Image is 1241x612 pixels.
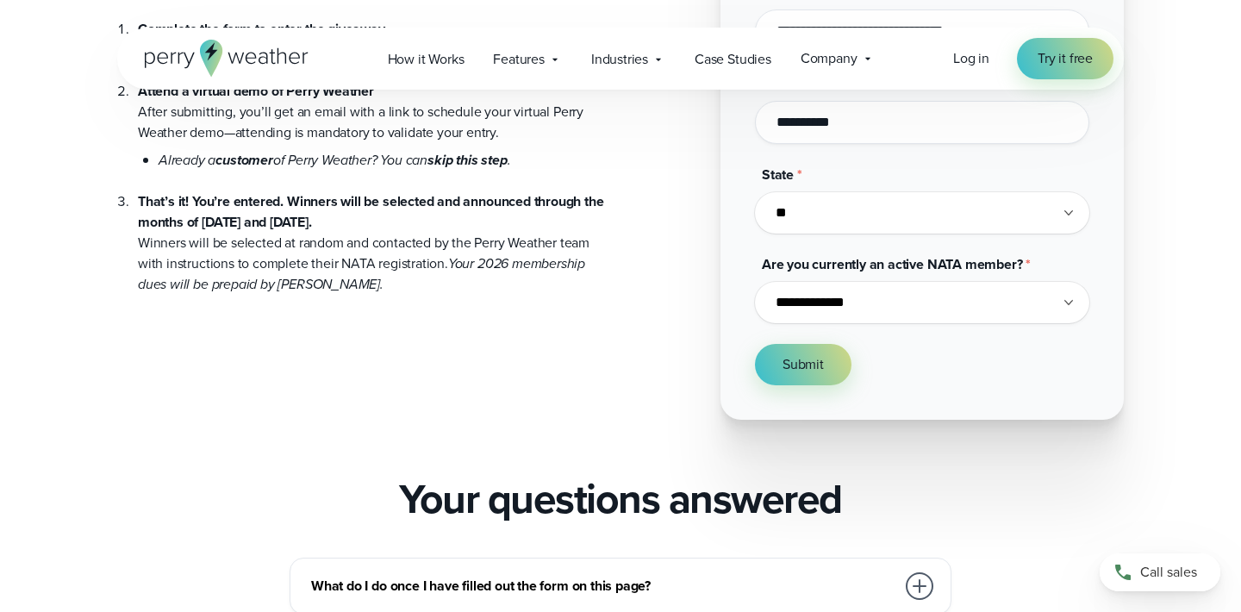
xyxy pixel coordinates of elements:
[399,475,842,523] h2: Your questions answered
[1140,562,1197,583] span: Call sales
[762,254,1022,274] span: Are you currently an active NATA member?
[695,49,771,70] span: Case Studies
[953,48,989,68] span: Log in
[591,49,648,70] span: Industries
[801,48,857,69] span: Company
[138,81,374,101] strong: Attend a virtual demo of Perry Weather
[953,48,989,69] a: Log in
[138,253,585,294] em: Your 2026 membership dues will be prepaid by [PERSON_NAME].
[373,41,479,77] a: How it Works
[311,576,895,596] h3: What do I do once I have filled out the form on this page?
[755,344,851,385] button: Submit
[138,60,607,171] li: After submitting, you’ll get an email with a link to schedule your virtual Perry Weather demo—att...
[159,150,510,170] em: Already a of Perry Weather? You can .
[138,191,604,232] strong: That’s it! You’re entered. Winners will be selected and announced through the months of [DATE] an...
[138,19,607,60] li: You will receive an email confirmation after submission.
[762,165,794,184] span: State
[138,19,387,39] strong: Complete the form to enter the giveaway.
[1038,48,1093,69] span: Try it free
[783,354,824,375] span: Submit
[427,150,507,170] strong: skip this step
[138,171,607,295] li: Winners will be selected at random and contacted by the Perry Weather team with instructions to c...
[1017,38,1113,79] a: Try it free
[493,49,545,70] span: Features
[680,41,786,77] a: Case Studies
[1100,553,1220,591] a: Call sales
[215,150,273,170] strong: customer
[388,49,465,70] span: How it Works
